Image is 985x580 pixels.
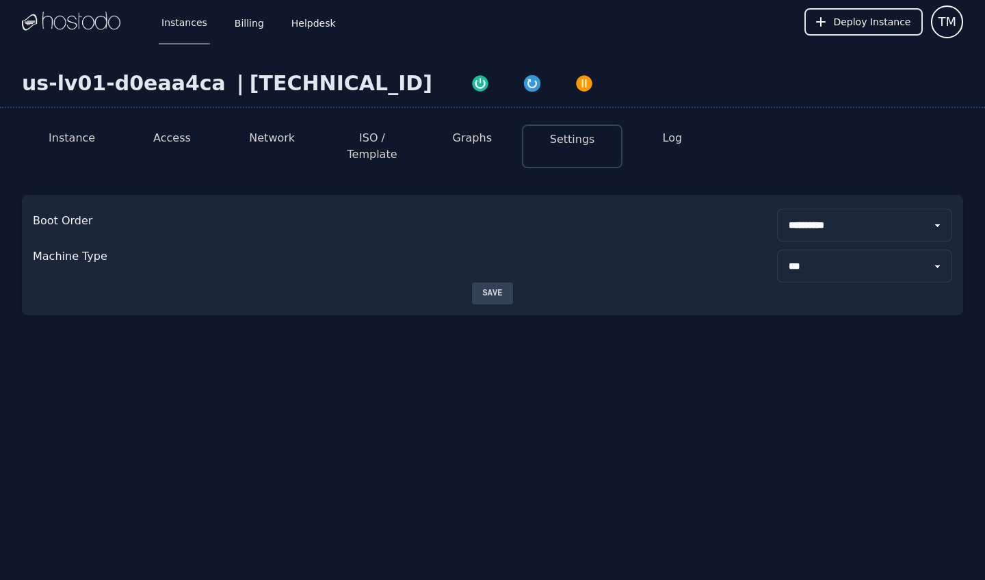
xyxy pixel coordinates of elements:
span: TM [938,12,956,31]
p: Machine Type [33,250,107,263]
img: Power On [471,74,490,93]
button: Network [249,130,295,146]
button: Log [663,130,683,146]
div: | [231,71,250,96]
div: [TECHNICAL_ID] [250,71,432,96]
button: Settings [550,131,595,148]
button: Deploy Instance [804,8,923,36]
img: Logo [22,12,120,32]
button: Save [472,282,514,304]
img: Restart [523,74,542,93]
button: Power Off [558,71,610,93]
button: ISO / Template [333,130,411,163]
span: Deploy Instance [833,15,910,29]
button: Instance [49,130,95,146]
button: Graphs [453,130,492,146]
p: Boot Order [33,214,92,228]
img: Power Off [575,74,594,93]
button: Restart [506,71,558,93]
div: us-lv01-d0eaa4ca [22,71,231,96]
button: User menu [931,5,963,38]
button: Access [153,130,191,146]
button: Power On [454,71,506,93]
